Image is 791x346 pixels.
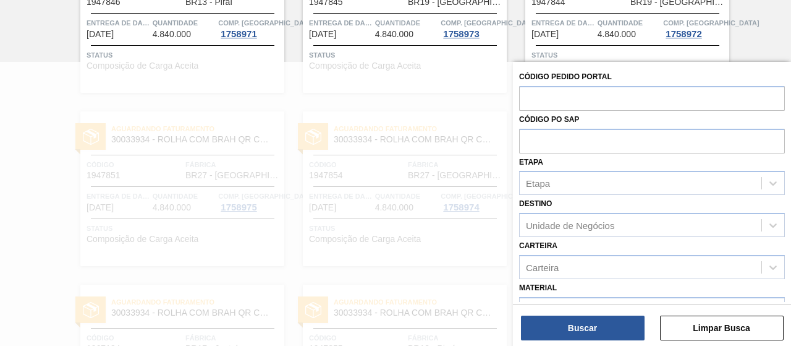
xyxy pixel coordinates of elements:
font: [DATE] [87,29,114,39]
span: Entrega de dados [309,17,372,29]
font: Status [87,51,112,59]
font: Entrega de dados [87,19,158,27]
font: Comp. [GEOGRAPHIC_DATA] [218,19,314,27]
font: Entrega de dados [531,19,603,27]
font: Status [531,51,557,59]
font: 1758973 [443,28,479,39]
font: Etapa [526,178,550,189]
font: Quantidade [598,19,643,27]
span: 22/09/2025 [309,30,336,39]
font: Unidade de Negócios [526,220,614,231]
font: Carteira [519,241,557,250]
font: Comp. [GEOGRAPHIC_DATA] [663,19,759,27]
font: 4.840.000 [598,29,636,39]
span: 4.840.000 [375,30,413,39]
span: Entrega de dados [531,17,594,29]
font: 1758972 [666,28,701,39]
span: 22/09/2025 [531,30,559,39]
span: Comp. Carga [218,17,314,29]
span: Status [531,49,726,61]
span: Status [87,49,281,61]
font: 4.840.000 [375,29,413,39]
a: Comp. [GEOGRAPHIC_DATA]1758971 [218,17,281,39]
span: Status [309,49,504,61]
font: Quantidade [375,19,420,27]
font: Material [519,283,557,292]
font: Destino [519,199,552,208]
font: Comp. [GEOGRAPHIC_DATA] [441,19,536,27]
font: [DATE] [531,29,559,39]
span: 4.840.000 [153,30,191,39]
font: Status [309,51,335,59]
font: 4.840.000 [153,29,191,39]
a: Comp. [GEOGRAPHIC_DATA]1758972 [663,17,726,39]
span: Quantidade [375,17,438,29]
span: 4.840.000 [598,30,636,39]
a: Comp. [GEOGRAPHIC_DATA]1758973 [441,17,504,39]
font: Etapa [519,158,543,167]
span: Entrega de dados [87,17,150,29]
font: Código Pedido Portal [519,72,612,81]
font: [DATE] [309,29,336,39]
font: Código PO SAP [519,115,579,124]
span: Quantidade [153,17,216,29]
font: Quantidade [153,19,198,27]
font: Carteira [526,262,559,272]
span: Comp. Carga [441,17,536,29]
font: 1758971 [221,28,256,39]
span: Quantidade [598,17,661,29]
span: Comp. Carga [663,17,759,29]
font: Entrega de dados [309,19,380,27]
span: 22/09/2025 [87,30,114,39]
